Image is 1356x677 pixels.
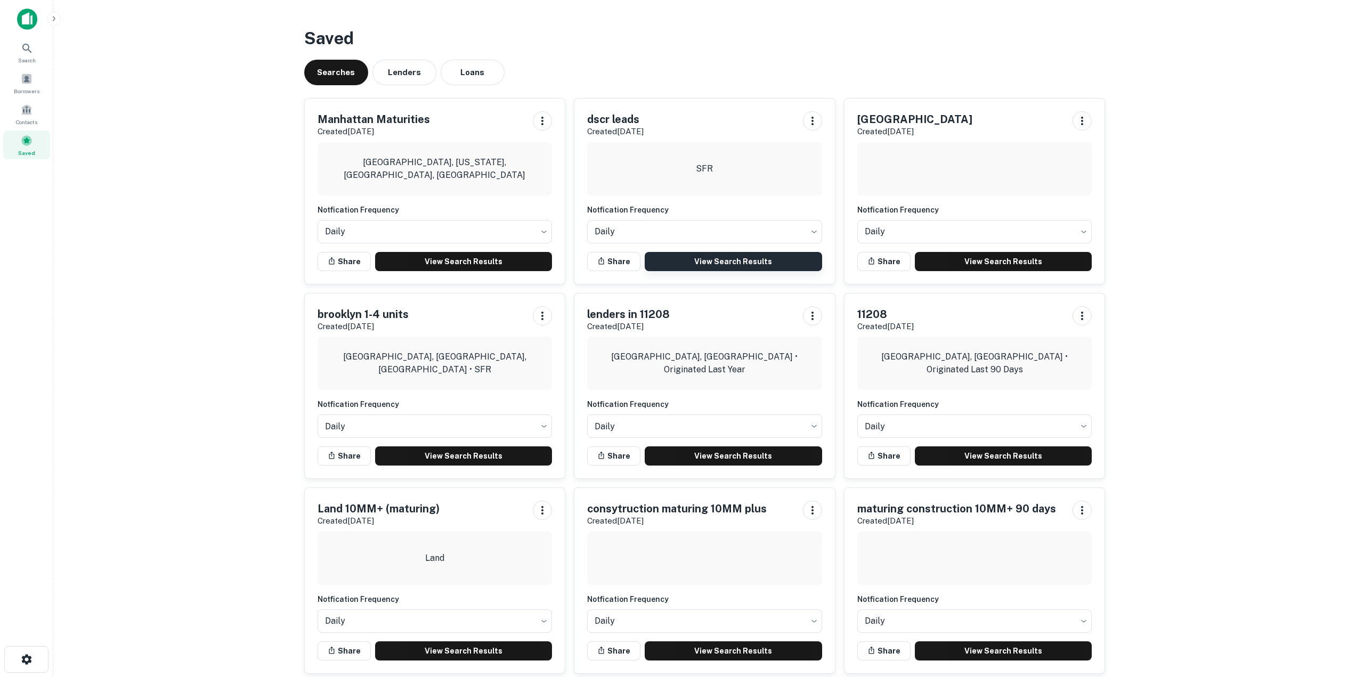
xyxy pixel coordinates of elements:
h5: maturing construction 10MM+ 90 days [857,501,1056,517]
h5: consytruction maturing 10MM plus [587,501,767,517]
button: Share [857,446,911,466]
a: View Search Results [645,641,822,660]
h5: Manhattan Maturities [318,111,430,127]
div: Without label [587,217,822,247]
button: Share [318,641,371,660]
p: Created [DATE] [857,125,972,138]
button: Share [318,252,371,271]
h5: lenders in 11208 [587,306,670,322]
p: Created [DATE] [857,515,1056,527]
p: SFR [696,162,713,175]
p: Land [425,552,444,565]
button: Loans [441,60,505,85]
button: Share [587,252,640,271]
div: Without label [587,606,822,636]
h6: Notfication Frequency [318,204,553,216]
p: [GEOGRAPHIC_DATA], [GEOGRAPHIC_DATA] • Originated Last Year [596,350,814,376]
button: Share [857,252,911,271]
h6: Notfication Frequency [318,593,553,605]
a: Borrowers [3,69,50,97]
h3: Saved [304,26,1106,51]
h6: Notfication Frequency [318,398,553,410]
img: capitalize-icon.png [17,9,37,30]
div: Without label [587,411,822,441]
a: View Search Results [375,446,553,466]
button: Share [318,446,371,466]
h6: Notfication Frequency [587,593,822,605]
h5: Land 10MM+ (maturing) [318,501,440,517]
iframe: Chat Widget [1303,592,1356,643]
a: View Search Results [915,446,1092,466]
a: View Search Results [375,252,553,271]
p: [GEOGRAPHIC_DATA], [GEOGRAPHIC_DATA] • Originated Last 90 Days [866,350,1084,376]
p: Created [DATE] [318,515,440,527]
a: Search [3,38,50,67]
p: [GEOGRAPHIC_DATA], [US_STATE], [GEOGRAPHIC_DATA], [GEOGRAPHIC_DATA] [326,156,544,182]
h6: Notfication Frequency [857,204,1092,216]
p: [GEOGRAPHIC_DATA], [GEOGRAPHIC_DATA], [GEOGRAPHIC_DATA] • SFR [326,350,544,376]
span: Borrowers [14,87,39,95]
div: Without label [857,606,1092,636]
p: Created [DATE] [587,125,644,138]
a: View Search Results [915,641,1092,660]
a: View Search Results [375,641,553,660]
h6: Notfication Frequency [857,593,1092,605]
button: Share [587,641,640,660]
button: Searches [304,60,368,85]
button: Lenders [372,60,436,85]
h5: brooklyn 1-4 units [318,306,409,322]
p: Created [DATE] [587,515,767,527]
p: Created [DATE] [587,320,670,333]
p: Created [DATE] [318,320,409,333]
a: View Search Results [915,252,1092,271]
a: Saved [3,130,50,159]
button: Share [857,641,911,660]
h6: Notfication Frequency [587,398,822,410]
h6: Notfication Frequency [857,398,1092,410]
p: Created [DATE] [318,125,430,138]
h5: [GEOGRAPHIC_DATA] [857,111,972,127]
span: Search [18,56,36,64]
h6: Notfication Frequency [587,204,822,216]
span: Saved [18,149,35,157]
div: Without label [857,411,1092,441]
button: Share [587,446,640,466]
div: Without label [857,217,1092,247]
span: Contacts [16,118,37,126]
div: Without label [318,606,553,636]
div: Without label [318,411,553,441]
h5: 11208 [857,306,914,322]
div: Without label [318,217,553,247]
a: Contacts [3,100,50,128]
p: Created [DATE] [857,320,914,333]
a: View Search Results [645,252,822,271]
h5: dscr leads [587,111,644,127]
a: View Search Results [645,446,822,466]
